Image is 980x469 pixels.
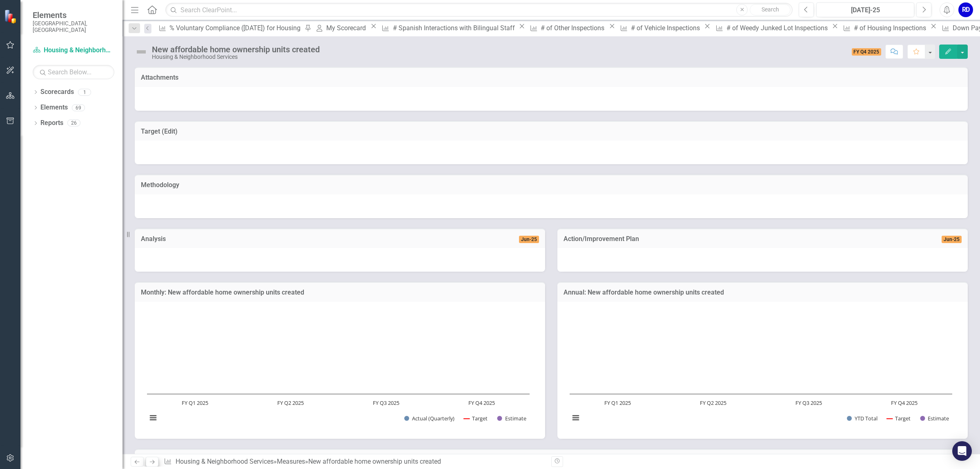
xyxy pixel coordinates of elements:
h3: Target (Edit) [141,128,962,135]
div: [DATE]-25 [819,5,911,15]
input: Search Below... [33,65,114,79]
a: # of Weedy Junked Lot Inspections [713,23,830,33]
div: Chart. Highcharts interactive chart. [143,308,537,431]
svg: Interactive chart [143,308,534,431]
button: Search [750,4,791,16]
a: # Spanish Interactions with Bilingual Staff [379,23,517,33]
a: Measures [277,458,305,465]
a: Elements [40,103,68,112]
text: FY Q1 2025 [182,399,208,406]
a: # of Vehicle Inspections [617,23,702,33]
div: 26 [67,120,80,127]
h3: Methodology [141,181,962,189]
a: Scorecards [40,87,74,97]
a: Housing & Neighborhood Services [176,458,274,465]
text: FY Q2 2025 [277,399,304,406]
input: Search ClearPoint... [165,3,793,17]
div: % Voluntary Compliance ([DATE]) for Housing [169,23,303,33]
div: # of Vehicle Inspections [631,23,702,33]
div: Chart. Highcharts interactive chart. [566,308,960,431]
span: Search [762,6,779,13]
button: Show YTD Total [847,415,878,422]
img: Not Defined [135,45,148,58]
a: # of Housing Inspections [840,23,928,33]
button: Show Actual (Quarterly) [404,415,455,422]
div: # of Other Inspections [541,23,607,33]
a: Housing & Neighborhood Services [33,46,114,55]
span: Jun-25 [519,236,539,243]
svg: Interactive chart [566,308,956,431]
text: FY Q1 2025 [604,399,631,406]
div: # of Housing Inspections [854,23,929,33]
div: 1 [78,89,91,96]
text: FY Q3 2025 [373,399,399,406]
div: New affordable home ownership units created [308,458,441,465]
text: FY Q2 2025 [700,399,726,406]
div: » » [164,457,545,467]
button: Show Target [887,415,911,422]
h3: Annual: New affordable home ownership units created [563,289,962,296]
button: RD [958,2,973,17]
button: Show Estimate [497,415,526,422]
img: ClearPoint Strategy [4,9,18,24]
h3: Attachments [141,74,962,81]
h3: Monthly: New affordable home ownership units created [141,289,539,296]
span: Elements [33,10,114,20]
button: [DATE]-25 [816,2,914,17]
div: My Scorecard [326,23,368,33]
div: # Spanish Interactions with Bilingual Staff [393,23,517,33]
button: View chart menu, Chart [570,412,581,423]
div: Open Intercom Messenger [952,441,972,461]
div: # of Weedy Junked Lot Inspections [726,23,830,33]
div: New affordable home ownership units created [152,45,320,54]
button: Show Target [464,415,488,422]
text: FY Q4 2025 [468,399,495,406]
div: Housing & Neighborhood Services [152,54,320,60]
button: Show Estimate [920,415,949,422]
a: My Scorecard [313,23,368,33]
h3: Analysis [141,235,363,243]
text: FY Q3 2025 [795,399,822,406]
small: [GEOGRAPHIC_DATA], [GEOGRAPHIC_DATA] [33,20,114,33]
a: # of Other Inspections [527,23,607,33]
span: Jun-25 [942,236,962,243]
div: 69 [72,104,85,111]
a: % Voluntary Compliance ([DATE]) for Housing [156,23,303,33]
text: FY Q4 2025 [891,399,918,406]
h3: Action/Improvement Plan [563,235,879,243]
a: Reports [40,118,63,128]
button: View chart menu, Chart [147,412,158,423]
span: FY Q4 2025 [852,48,882,56]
